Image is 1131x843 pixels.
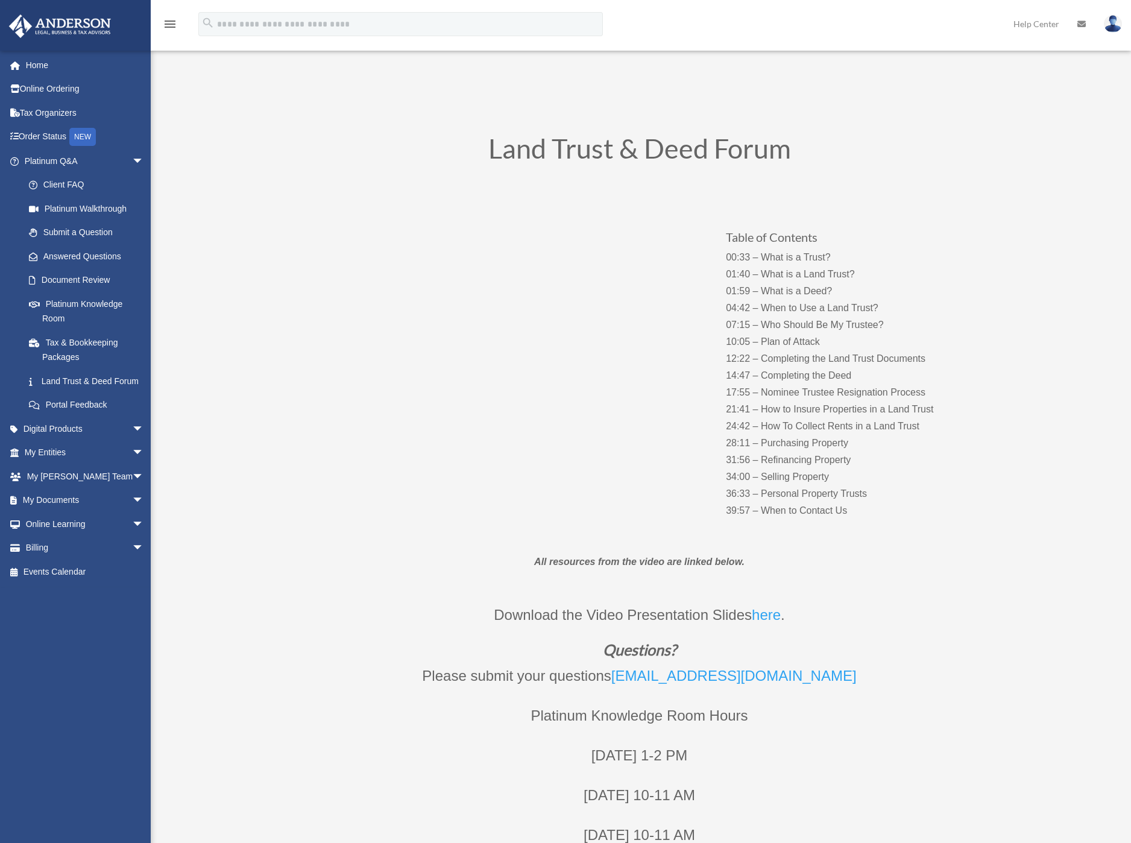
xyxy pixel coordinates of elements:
[8,560,162,584] a: Events Calendar
[314,135,965,168] h1: Land Trust & Deed Forum
[8,101,162,125] a: Tax Organizers
[163,21,177,31] a: menu
[534,557,745,567] em: All resources from the video are linked below.
[132,488,156,513] span: arrow_drop_down
[17,197,162,221] a: Platinum Walkthrough
[314,703,965,743] p: Platinum Knowledge Room Hours
[132,464,156,489] span: arrow_drop_down
[132,536,156,561] span: arrow_drop_down
[8,464,162,488] a: My [PERSON_NAME] Teamarrow_drop_down
[132,417,156,441] span: arrow_drop_down
[314,783,965,822] p: [DATE] 10-11 AM
[17,221,162,245] a: Submit a Question
[1104,15,1122,33] img: User Pic
[611,668,857,690] a: [EMAIL_ADDRESS][DOMAIN_NAME]
[8,488,162,513] a: My Documentsarrow_drop_down
[132,149,156,174] span: arrow_drop_down
[752,607,781,629] a: here
[17,330,162,369] a: Tax & Bookkeeping Packages
[17,369,156,393] a: Land Trust & Deed Forum
[314,602,965,642] p: Download the Video Presentation Slides .
[8,53,162,77] a: Home
[69,128,96,146] div: NEW
[8,512,162,536] a: Online Learningarrow_drop_down
[314,663,965,703] p: Please submit your questions
[314,743,965,783] p: [DATE] 1-2 PM
[8,441,162,465] a: My Entitiesarrow_drop_down
[17,292,162,330] a: Platinum Knowledge Room
[8,536,162,560] a: Billingarrow_drop_down
[603,640,676,658] em: Questions?
[17,244,162,268] a: Answered Questions
[163,17,177,31] i: menu
[17,268,162,292] a: Document Review
[8,125,162,150] a: Order StatusNEW
[726,249,964,519] p: 00:33 – What is a Trust? 01:40 – What is a Land Trust? 01:59 – What is a Deed? 04:42 – When to Us...
[8,417,162,441] a: Digital Productsarrow_drop_down
[17,393,162,417] a: Portal Feedback
[8,149,162,173] a: Platinum Q&Aarrow_drop_down
[5,14,115,38] img: Anderson Advisors Platinum Portal
[201,16,215,30] i: search
[8,77,162,101] a: Online Ordering
[132,512,156,537] span: arrow_drop_down
[726,231,964,249] h3: Table of Contents
[132,441,156,466] span: arrow_drop_down
[17,173,162,197] a: Client FAQ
